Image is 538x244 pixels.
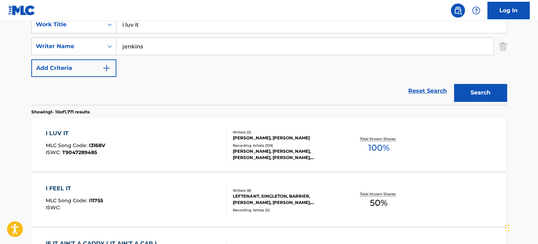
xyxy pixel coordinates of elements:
[454,6,462,15] img: search
[31,16,507,105] form: Search Form
[233,130,339,135] div: Writers ( 2 )
[31,59,116,77] button: Add Criteria
[370,197,388,209] span: 50 %
[36,20,99,29] div: Work Title
[233,148,339,161] div: [PERSON_NAME], [PERSON_NAME], [PERSON_NAME], [PERSON_NAME], [PERSON_NAME]
[31,119,507,171] a: I LUV ITMLC Song Code:I3168VISWC:T9047289485Writers (2)[PERSON_NAME], [PERSON_NAME]Recording Arti...
[505,217,509,238] div: Drag
[405,83,450,99] a: Reset Search
[46,204,62,211] span: ISWC :
[31,174,507,226] a: I FEEL ITMLC Song Code:I11755ISWC:Writers (6)LEFTENANT, SINGLETON, BARRIER, [PERSON_NAME], [PERSO...
[499,38,507,55] img: Delete Criterion
[454,84,507,101] button: Search
[233,135,339,141] div: [PERSON_NAME], [PERSON_NAME]
[102,64,111,72] img: 9d2ae6d4665cec9f34b9.svg
[472,6,480,15] img: help
[233,193,339,206] div: LEFTENANT, SINGLETON, BARRIER, [PERSON_NAME], [PERSON_NAME], [PERSON_NAME]
[503,210,538,244] iframe: Chat Widget
[368,141,389,154] span: 100 %
[469,4,483,18] div: Help
[233,188,339,193] div: Writers ( 6 )
[46,149,62,156] span: ISWC :
[89,197,103,204] span: I11755
[451,4,465,18] a: Public Search
[62,149,97,156] span: T9047289485
[360,136,397,141] p: Total Known Shares:
[46,129,105,138] div: I LUV IT
[487,2,530,19] a: Log In
[46,197,89,204] span: MLC Song Code :
[233,207,339,213] div: Recording Artists ( 0 )
[46,142,89,149] span: MLC Song Code :
[36,42,99,51] div: Writer Name
[360,191,397,197] p: Total Known Shares:
[46,184,103,193] div: I FEEL IT
[31,109,90,115] p: Showing 1 - 10 of 1,771 results
[89,142,105,149] span: I3168V
[233,143,339,148] div: Recording Artists ( 318 )
[8,5,36,15] img: MLC Logo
